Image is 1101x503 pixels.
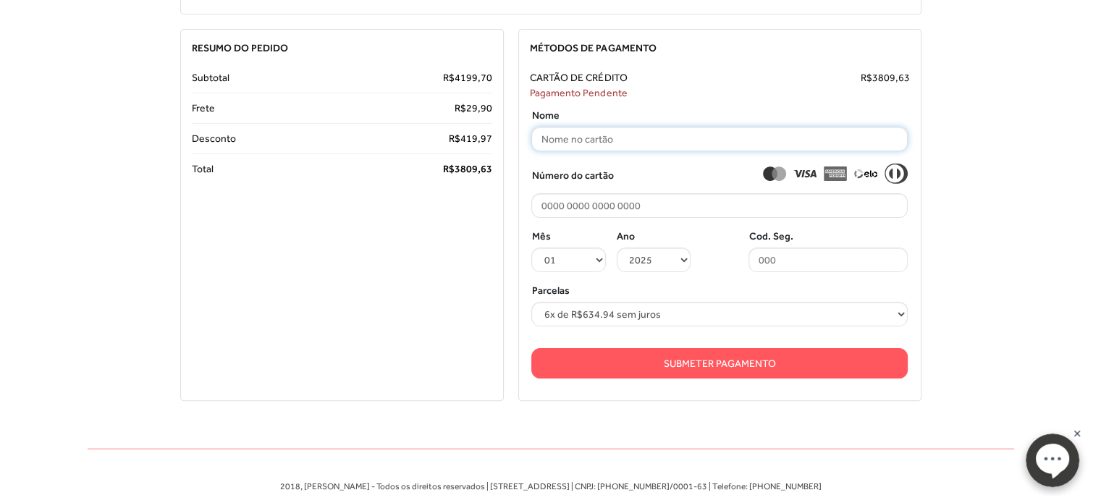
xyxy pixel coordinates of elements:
[617,229,635,244] label: Ano
[449,132,460,144] span: R$
[192,101,215,116] span: Frete
[531,229,550,244] label: Mês
[531,168,613,183] span: Número do cartão
[481,72,492,83] span: 70
[192,70,229,85] span: Subtotal
[531,108,559,123] label: Nome
[481,132,492,144] span: 97
[530,42,656,54] span: Métodos de Pagamento
[530,70,627,85] span: Cartão de Crédito
[192,161,214,177] span: Total
[898,72,910,83] span: 63
[443,72,455,83] span: R$
[192,42,288,54] span: Resumo do Pedido
[531,193,908,218] input: 0000 0000 0000 0000
[861,72,872,83] span: R$
[530,85,909,101] div: Pagamento Pendente
[466,102,481,114] span: 29,
[531,127,908,151] input: Nome no cartão
[192,131,236,146] span: Desconto
[748,248,908,272] input: 000
[455,72,481,83] span: 4199,
[98,480,1003,493] p: 2018, [PERSON_NAME] - Todos os direitos reservados | [STREET_ADDRESS] | CNPJ: [PHONE_NUMBER]/0001...
[443,163,455,174] span: R$
[481,102,492,114] span: 90
[455,102,466,114] span: R$
[531,348,908,379] button: Submeter Pagamento
[531,283,569,298] label: Parcelas
[872,72,898,83] span: 3809,
[460,132,481,144] span: 419,
[481,163,492,174] span: 63
[748,229,793,244] label: Cod. Seg.
[455,163,481,174] span: 3809,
